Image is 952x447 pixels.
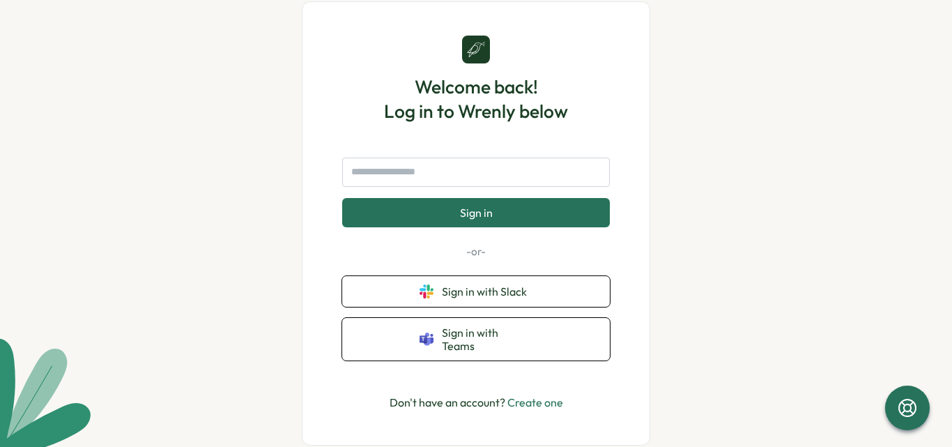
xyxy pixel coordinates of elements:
button: Sign in with Teams [342,318,610,361]
span: Sign in with Slack [442,285,532,298]
span: Sign in [460,206,493,219]
button: Sign in [342,198,610,227]
h1: Welcome back! Log in to Wrenly below [384,75,568,123]
span: Sign in with Teams [442,326,532,352]
p: -or- [342,244,610,259]
button: Sign in with Slack [342,276,610,307]
a: Create one [507,395,563,409]
p: Don't have an account? [390,394,563,411]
